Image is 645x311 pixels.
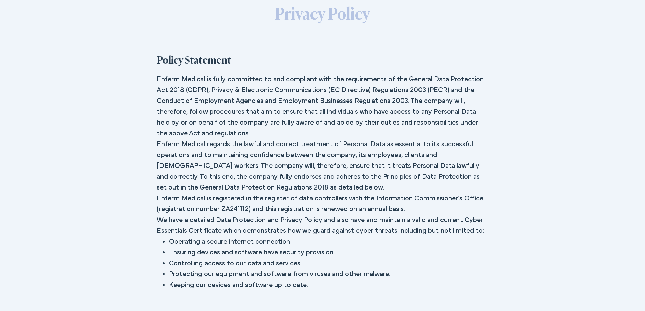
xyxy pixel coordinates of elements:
span: Operating a secure internet connection. [169,239,292,245]
span: We have a detailed Data Protection and Privacy Policy and also have and maintain a valid and curr... [157,217,484,234]
span: Enferm Medical is fully committed to and compliant with the requirements of the General Data Prot... [157,76,484,137]
span: Protecting our equipment and software from viruses and other malware. [169,271,390,277]
span: Controlling access to our data and services. [169,261,302,267]
span: Ensuring devices and software have security provision. [169,250,335,256]
span: Privacy Policy [275,7,370,23]
span: Enferm Medical is registered in the register of data controllers with the Information Commissione... [157,196,483,213]
span: Policy Statement [157,56,231,66]
span: Keeping our devices and software up to date. [169,282,308,288]
span: Enferm Medical regards the lawful and correct treatment of Personal Data as essential to its succ... [157,141,480,191]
